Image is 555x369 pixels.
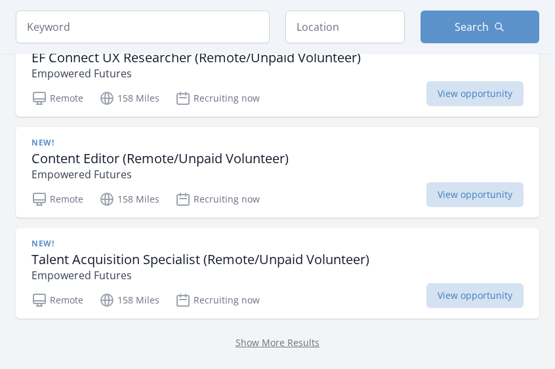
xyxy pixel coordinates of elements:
[31,267,369,283] p: Empowered Futures
[421,10,540,43] button: Search
[426,182,524,207] span: View opportunity
[16,228,539,319] a: New! Talent Acquisition Specialist (Remote/Unpaid Volunteer) Empowered Futures Remote 158 Miles R...
[16,10,270,43] input: Keyword
[16,26,539,117] a: New! EF Connect UX Researcher (Remote/Unpaid Volunteer) Empowered Futures Remote 158 Miles Recrui...
[99,191,159,207] p: 158 Miles
[426,283,524,308] span: View opportunity
[31,239,54,249] span: New!
[31,166,289,182] p: Empowered Futures
[16,127,539,218] a: New! Content Editor (Remote/Unpaid Volunteer) Empowered Futures Remote 158 Miles Recruiting now V...
[455,19,489,35] span: Search
[31,50,361,66] h3: EF Connect UX Researcher (Remote/Unpaid Volunteer)
[175,191,260,207] p: Recruiting now
[31,90,83,106] p: Remote
[31,66,361,81] p: Empowered Futures
[31,138,54,148] span: New!
[31,191,83,207] p: Remote
[31,292,83,308] p: Remote
[175,292,260,308] p: Recruiting now
[175,90,260,106] p: Recruiting now
[285,10,405,43] input: Location
[426,81,524,106] span: View opportunity
[236,336,319,349] a: Show More Results
[31,151,289,166] h3: Content Editor (Remote/Unpaid Volunteer)
[31,252,369,267] h3: Talent Acquisition Specialist (Remote/Unpaid Volunteer)
[99,292,159,308] p: 158 Miles
[99,90,159,106] p: 158 Miles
